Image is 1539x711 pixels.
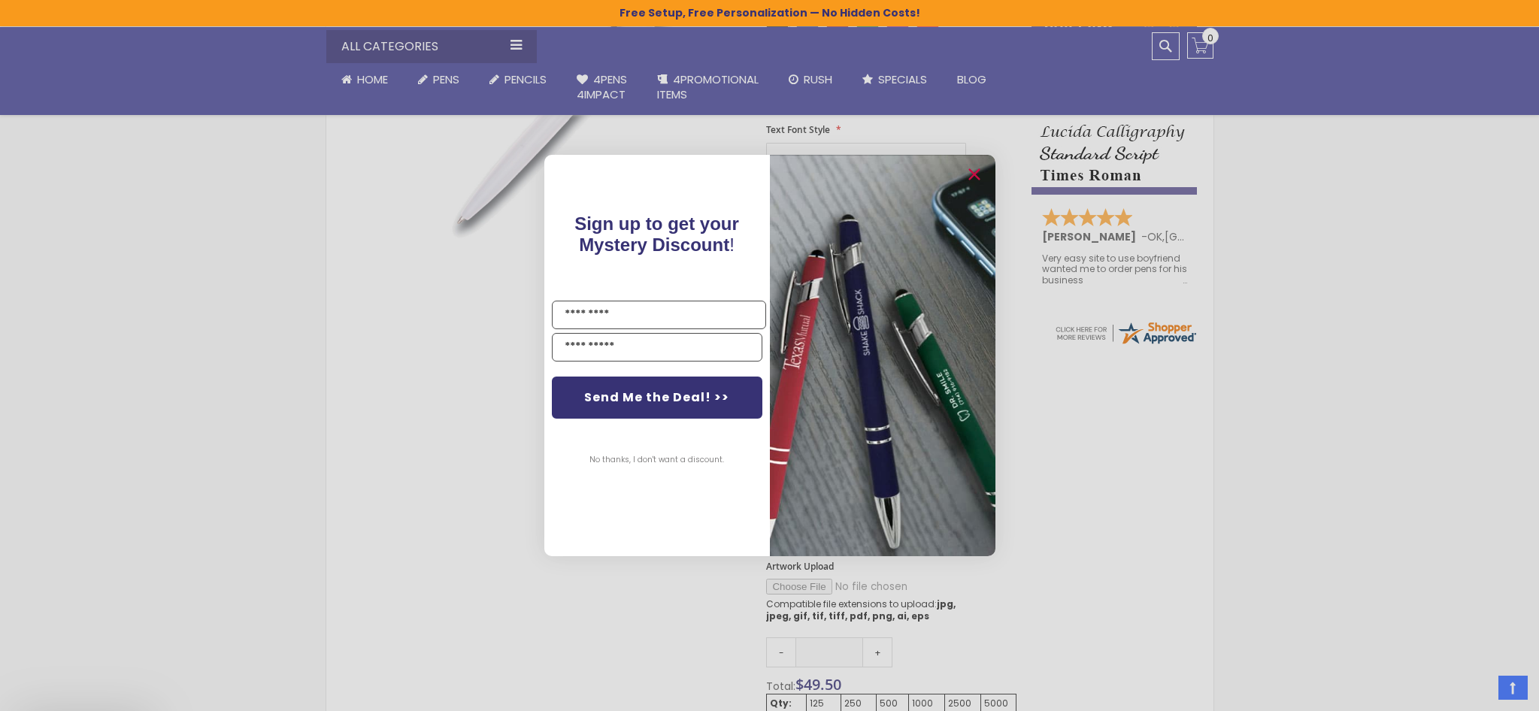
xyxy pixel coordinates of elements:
span: ! [574,213,739,255]
button: No thanks, I don't want a discount. [582,441,732,479]
span: Sign up to get your Mystery Discount [574,213,739,255]
button: Send Me the Deal! >> [552,377,762,419]
button: Close dialog [962,162,986,186]
img: pop-up-image [770,155,995,555]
